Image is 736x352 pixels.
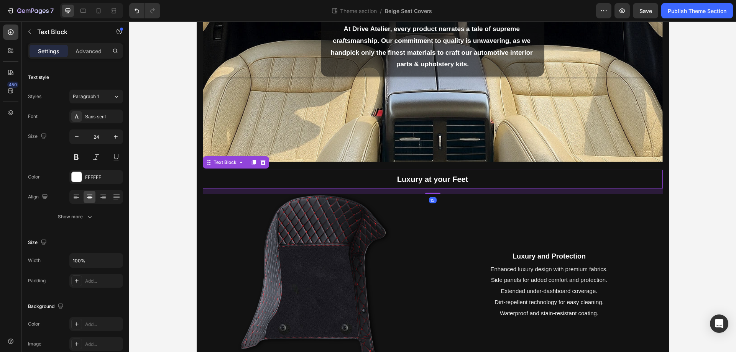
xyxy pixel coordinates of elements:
p: Advanced [76,47,102,55]
button: 7 [3,3,57,18]
div: 450 [7,82,18,88]
button: Save [633,3,658,18]
div: Add... [85,321,121,328]
input: Auto [70,254,123,267]
div: 15 [300,176,307,182]
div: Publish Theme Section [668,7,726,15]
span: Extended under-dashboard coverage. [372,266,468,273]
span: / [380,7,382,15]
div: Color [28,321,40,327]
span: At Drive Atelier, every product narrates a tale of supreme craftsmanship. Our commitment to quali... [202,4,406,46]
div: Sans-serif [85,113,121,120]
span: Dirt-repellent technology for easy cleaning. [365,277,474,284]
div: Padding [28,277,46,284]
div: Undo/Redo [129,3,160,18]
div: Styles [28,93,41,100]
span: Side panels for added comfort and protection. [362,255,478,262]
div: Background [28,301,65,312]
div: Text Block [83,138,109,144]
strong: Luxury and Protection [383,231,457,239]
span: Save [639,8,652,14]
div: Align [28,192,49,202]
span: Waterproof and stain-resistant coating. [371,288,469,295]
div: Size [28,237,48,248]
div: Image [28,341,41,347]
div: Width [28,257,41,264]
button: Paragraph 1 [69,90,123,103]
div: Color [28,174,40,180]
iframe: Design area [129,21,736,352]
span: Beige Seat Covers [385,7,432,15]
span: Enhanced luxury design with premium fabrics. [361,244,479,251]
div: Size [28,131,48,142]
span: Paragraph 1 [73,93,99,100]
p: Text Block [37,27,102,36]
div: Text style [28,74,49,81]
button: Publish Theme Section [661,3,733,18]
button: Show more [28,210,123,224]
strong: Luxury at your Feet [268,154,339,162]
div: Add... [85,341,121,348]
div: Add... [85,278,121,285]
p: Settings [38,47,59,55]
p: 7 [50,6,54,15]
div: FFFFFF [85,174,121,181]
div: Show more [58,213,94,221]
div: Open Intercom Messenger [710,314,728,333]
span: Theme section [338,7,378,15]
div: Font [28,113,38,120]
